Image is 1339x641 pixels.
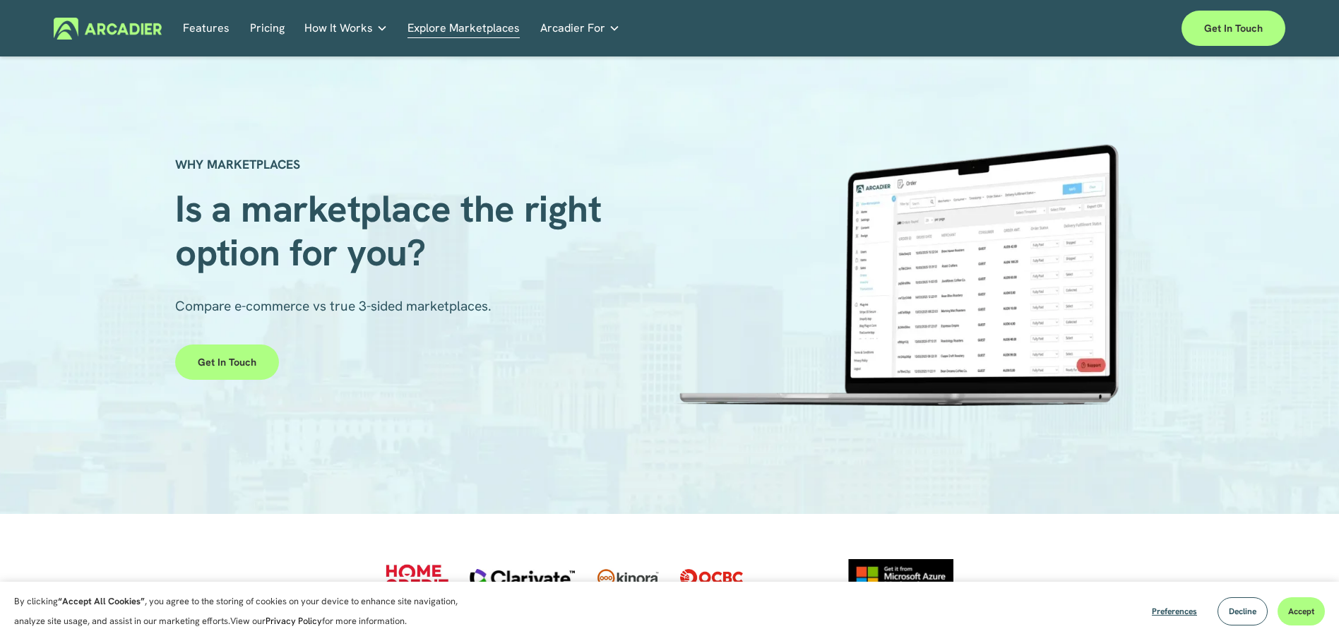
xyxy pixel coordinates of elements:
[250,18,285,40] a: Pricing
[407,18,520,40] a: Explore Marketplaces
[175,345,279,380] a: Get in touch
[304,18,373,38] span: How It Works
[175,156,300,172] strong: WHY MARKETPLACES
[1182,11,1285,46] a: Get in touch
[58,595,145,607] strong: “Accept All Cookies”
[14,592,473,631] p: By clicking , you agree to the storing of cookies on your device to enhance site navigation, anal...
[1218,597,1268,625] button: Decline
[54,18,162,40] img: Arcadier
[175,297,492,315] span: Compare e-commerce vs true 3-sided marketplaces.
[304,18,388,40] a: folder dropdown
[175,184,611,277] span: Is a marketplace the right option for you?
[183,18,230,40] a: Features
[1288,606,1314,617] span: Accept
[540,18,620,40] a: folder dropdown
[1278,597,1325,625] button: Accept
[540,18,605,38] span: Arcadier For
[1141,597,1208,625] button: Preferences
[1229,606,1256,617] span: Decline
[266,615,322,627] a: Privacy Policy
[1152,606,1197,617] span: Preferences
